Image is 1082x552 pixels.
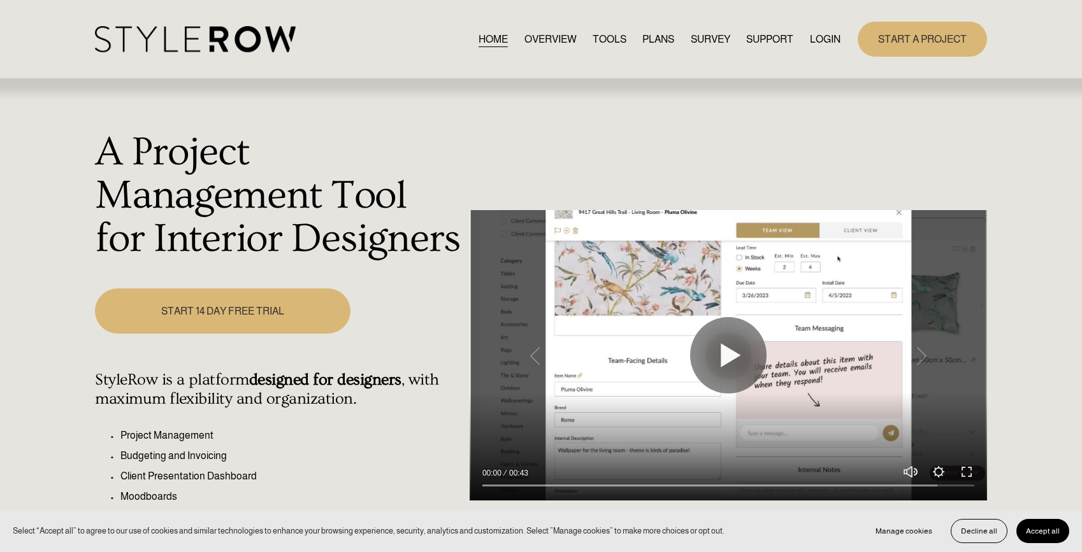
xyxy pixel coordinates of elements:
span: SUPPORT [746,32,793,47]
a: PLANS [642,31,674,48]
p: Moodboards [120,489,463,504]
a: START A PROJECT [858,22,987,57]
a: OVERVIEW [524,31,577,48]
button: Decline all [951,519,1007,543]
a: START 14 DAY FREE TRIAL [95,288,350,334]
button: Play [690,317,767,393]
button: Accept all [1016,519,1069,543]
p: Project Management [120,428,463,443]
input: Seek [482,481,974,490]
a: SURVEY [691,31,730,48]
div: Duration [505,467,531,479]
h1: A Project Management Tool for Interior Designers [95,131,463,260]
button: Manage cookies [866,519,942,543]
p: Select “Accept all” to agree to our use of cookies and similar technologies to enhance your brows... [13,525,725,537]
a: HOME [479,31,508,48]
span: Accept all [1026,527,1060,535]
strong: designed for designers [249,371,401,389]
span: Decline all [961,527,997,535]
a: LOGIN [810,31,840,48]
a: folder dropdown [746,31,793,48]
p: Budgeting and Invoicing [120,448,463,464]
h4: StyleRow is a platform , with maximum flexibility and organization. [95,371,463,409]
a: TOOLS [593,31,626,48]
span: Manage cookies [876,527,932,535]
img: StyleRow [95,26,296,52]
p: Client Presentation Dashboard [120,469,463,484]
div: Current time [482,467,505,479]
